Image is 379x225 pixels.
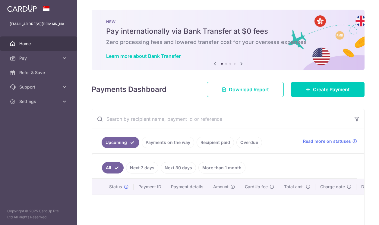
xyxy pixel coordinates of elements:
span: Total amt. [284,184,304,190]
th: Payment ID [134,179,166,195]
span: Charge date [320,184,345,190]
img: CardUp [7,5,37,12]
h4: Payments Dashboard [92,84,166,95]
span: Download Report [229,86,269,93]
span: Pay [19,55,59,61]
a: Download Report [207,82,284,97]
span: Status [109,184,122,190]
a: Overdue [236,137,262,148]
a: Recipient paid [197,137,234,148]
h5: Pay internationally via Bank Transfer at $0 fees [106,27,350,36]
p: NEW [106,19,350,24]
a: More than 1 month [198,162,245,173]
span: CardUp fee [245,184,268,190]
a: Next 7 days [126,162,158,173]
img: Bank transfer banner [92,10,365,70]
a: All [102,162,124,173]
a: Learn more about Bank Transfer [106,53,181,59]
a: Create Payment [291,82,365,97]
span: Refer & Save [19,70,59,76]
a: Payments on the way [142,137,194,148]
span: Support [19,84,59,90]
span: Settings [19,98,59,105]
input: Search by recipient name, payment id or reference [92,109,350,129]
th: Payment details [166,179,208,195]
a: Next 30 days [161,162,196,173]
span: Amount [213,184,229,190]
a: Upcoming [102,137,139,148]
a: Read more on statuses [303,138,357,144]
span: Create Payment [313,86,350,93]
span: Home [19,41,59,47]
h6: Zero processing fees and lowered transfer cost for your overseas expenses [106,39,350,46]
span: Read more on statuses [303,138,351,144]
p: [EMAIL_ADDRESS][DOMAIN_NAME] [10,21,68,27]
